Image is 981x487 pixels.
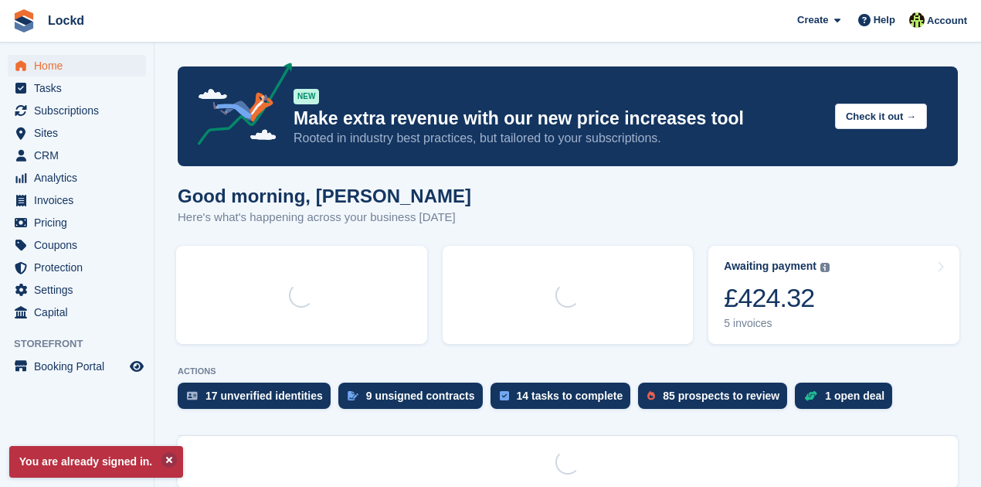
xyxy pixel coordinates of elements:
a: Lockd [42,8,90,33]
span: Sites [34,122,127,144]
img: deal-1b604bf984904fb50ccaf53a9ad4b4a5d6e5aea283cecdc64d6e3604feb123c2.svg [804,390,817,401]
span: Analytics [34,167,127,189]
a: menu [8,356,146,377]
img: verify_identity-adf6edd0f0f0b5bbfe63781bf79b02c33cf7c696d77639b501bdc392416b5a36.svg [187,391,198,400]
div: 85 prospects to review [663,390,779,402]
p: ACTIONS [178,366,958,376]
span: CRM [34,145,127,166]
span: Subscriptions [34,100,127,121]
span: Settings [34,279,127,301]
div: 5 invoices [724,317,830,330]
img: prospect-51fa495bee0391a8d652442698ab0144808aea92771e9ea1ae160a38d050c398.svg [647,391,655,400]
a: 9 unsigned contracts [338,383,490,417]
a: 17 unverified identities [178,383,338,417]
div: Awaiting payment [724,260,816,273]
img: stora-icon-8386f47178a22dfd0bd8f6a31ec36ba5ce8667c1dd55bd0f319d3a0aa187defe.svg [12,9,36,32]
span: Account [927,13,967,29]
p: You are already signed in. [9,446,183,478]
a: Awaiting payment £424.32 5 invoices [708,246,959,344]
div: 1 open deal [825,390,884,402]
img: task-75834270c22a3079a89374b754ae025e5fb1db73e45f91037f5363f120a921f8.svg [500,391,509,400]
span: Storefront [14,336,154,352]
span: Booking Portal [34,356,127,377]
span: Protection [34,257,127,278]
a: menu [8,234,146,256]
div: 17 unverified identities [205,390,323,402]
span: Pricing [34,212,127,233]
button: Check it out → [835,104,927,129]
img: price-adjustments-announcement-icon-8257ccfd72463d97f412b2fc003d46551f7dbcb40ab6d574587a9cd5c0d94... [185,63,293,151]
span: Help [874,12,895,28]
p: Make extra revenue with our new price increases tool [294,107,823,130]
span: Create [797,12,828,28]
img: Jamie Budding [909,12,925,28]
a: menu [8,257,146,278]
a: menu [8,167,146,189]
a: menu [8,301,146,323]
span: Coupons [34,234,127,256]
div: NEW [294,89,319,104]
span: Invoices [34,189,127,211]
a: 14 tasks to complete [490,383,639,417]
span: Tasks [34,77,127,99]
a: 85 prospects to review [638,383,795,417]
h1: Good morning, [PERSON_NAME] [178,186,471,206]
div: 9 unsigned contracts [366,390,475,402]
img: icon-info-grey-7440780725fd019a000dd9b08b2336e03edf1995a4989e88bcd33f0948082b44.svg [820,263,830,272]
a: Preview store [127,357,146,376]
span: Capital [34,301,127,323]
a: menu [8,100,146,121]
div: £424.32 [724,282,830,314]
a: menu [8,145,146,166]
a: menu [8,189,146,211]
div: 14 tasks to complete [517,390,623,402]
a: menu [8,279,146,301]
p: Here's what's happening across your business [DATE] [178,209,471,226]
p: Rooted in industry best practices, but tailored to your subscriptions. [294,130,823,147]
a: menu [8,122,146,144]
a: 1 open deal [795,383,900,417]
span: Home [34,55,127,77]
a: menu [8,77,146,99]
img: contract_signature_icon-13c848040528278c33f63329250d36e43548de30e8caae1d1a13099fd9432cc5.svg [348,391,358,400]
a: menu [8,212,146,233]
a: menu [8,55,146,77]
